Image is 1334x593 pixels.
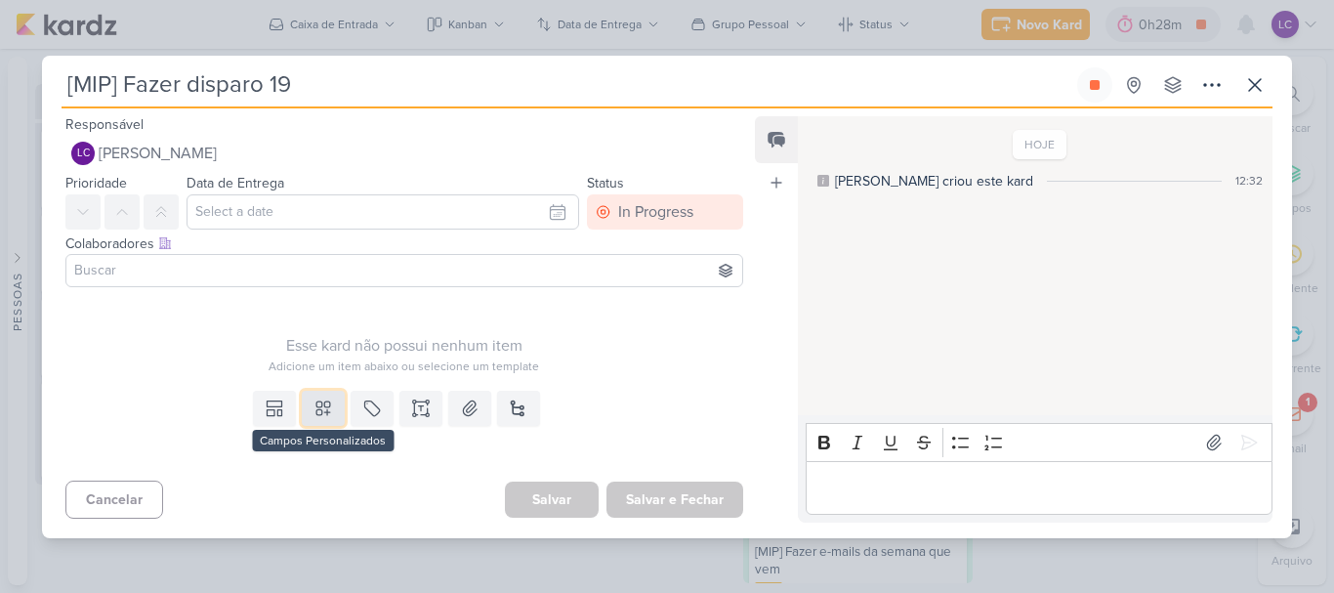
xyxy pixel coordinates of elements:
div: Esse kard não possui nenhum item [65,334,743,358]
button: Cancelar [65,481,163,519]
label: Prioridade [65,175,127,191]
label: Responsável [65,116,144,133]
div: In Progress [618,200,693,224]
p: LC [77,148,90,159]
span: [PERSON_NAME] [99,142,217,165]
div: 12:32 [1235,172,1263,190]
button: LC [PERSON_NAME] [65,136,743,171]
button: In Progress [587,194,743,230]
div: Adicione um item abaixo ou selecione um template [65,358,743,375]
label: Data de Entrega [187,175,284,191]
input: Buscar [70,259,738,282]
div: Parar relógio [1087,77,1103,93]
div: [PERSON_NAME] criou este kard [835,171,1033,191]
input: Select a date [187,194,579,230]
div: Campos Personalizados [252,430,394,451]
div: Editor editing area: main [806,461,1272,515]
div: Laís Costa [71,142,95,165]
label: Status [587,175,624,191]
div: Editor toolbar [806,423,1272,461]
input: Kard Sem Título [62,67,1073,103]
div: Colaboradores [65,233,743,254]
